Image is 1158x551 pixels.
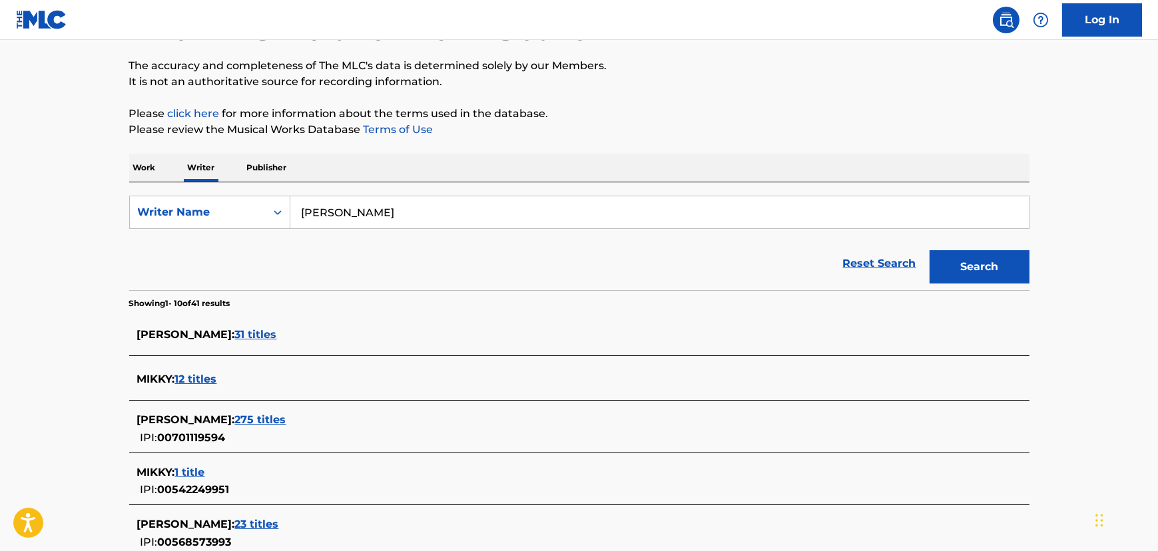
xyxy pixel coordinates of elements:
[16,10,67,29] img: MLC Logo
[137,328,235,341] span: [PERSON_NAME] :
[158,536,232,548] span: 00568573993
[137,466,175,478] span: MIKKY :
[1033,12,1049,28] img: help
[235,518,279,530] span: 23 titles
[1027,7,1054,33] div: Help
[137,518,235,530] span: [PERSON_NAME] :
[361,123,434,136] a: Terms of Use
[175,373,217,385] span: 12 titles
[129,297,230,309] p: Showing 1 - 10 of 41 results
[129,154,160,182] p: Work
[158,431,226,444] span: 00701119594
[175,466,205,478] span: 1 title
[129,74,1029,90] p: It is not an authoritative source for recording information.
[184,154,219,182] p: Writer
[138,204,258,220] div: Writer Name
[129,106,1029,122] p: Please for more information about the terms used in the database.
[141,536,158,548] span: IPI:
[137,413,235,426] span: [PERSON_NAME] :
[930,250,1029,283] button: Search
[1095,500,1103,540] div: Drag
[141,483,158,496] span: IPI:
[137,373,175,385] span: MIKKY :
[1091,487,1158,551] iframe: Chat Widget
[243,154,291,182] p: Publisher
[129,196,1029,290] form: Search Form
[998,12,1014,28] img: search
[1062,3,1142,37] a: Log In
[993,7,1019,33] a: Public Search
[158,483,230,496] span: 00542249951
[141,431,158,444] span: IPI:
[836,249,923,278] a: Reset Search
[235,328,277,341] span: 31 titles
[168,107,220,120] a: click here
[235,413,286,426] span: 275 titles
[129,122,1029,138] p: Please review the Musical Works Database
[129,58,1029,74] p: The accuracy and completeness of The MLC's data is determined solely by our Members.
